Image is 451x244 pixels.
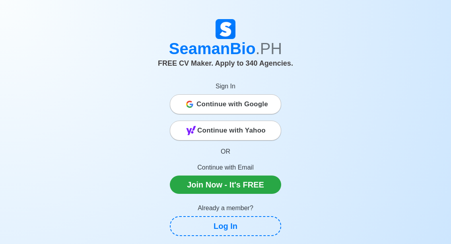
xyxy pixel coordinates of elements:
[216,19,235,39] img: Logo
[170,216,281,236] a: Log In
[41,39,410,58] h1: SeamanBio
[196,96,268,112] span: Continue with Google
[197,123,266,139] span: Continue with Yahoo
[170,121,281,141] button: Continue with Yahoo
[170,203,281,213] p: Already a member?
[170,163,281,172] p: Continue with Email
[170,147,281,156] p: OR
[170,82,281,91] p: Sign In
[158,59,293,67] span: FREE CV Maker. Apply to 340 Agencies.
[170,94,281,114] button: Continue with Google
[256,40,282,57] span: .PH
[170,176,281,194] a: Join Now - It's FREE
